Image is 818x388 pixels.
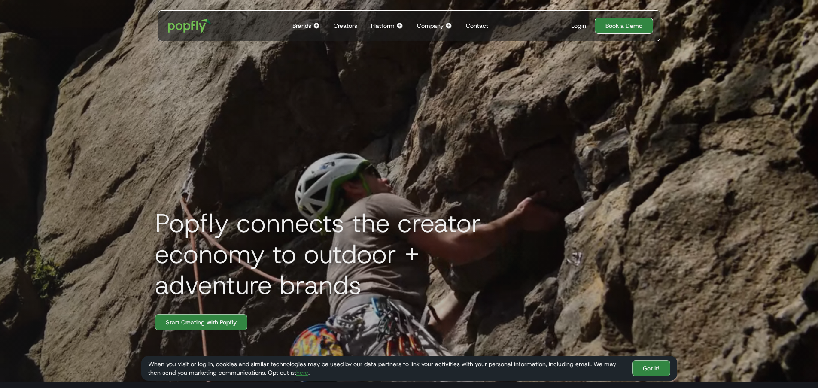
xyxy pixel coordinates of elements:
div: Creators [334,21,357,30]
div: When you visit or log in, cookies and similar technologies may be used by our data partners to li... [148,360,625,377]
a: Got It! [632,360,670,376]
a: here [296,369,308,376]
h1: Popfly connects the creator economy to outdoor + adventure brands [148,208,535,300]
div: Login [571,21,586,30]
div: Company [417,21,444,30]
div: Contact [466,21,488,30]
div: Brands [292,21,311,30]
div: Platform [371,21,395,30]
a: Login [568,21,590,30]
a: Creators [330,11,361,41]
a: Contact [462,11,492,41]
a: home [162,13,217,39]
a: Start Creating with Popfly [155,314,247,330]
a: Book a Demo [595,18,653,34]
